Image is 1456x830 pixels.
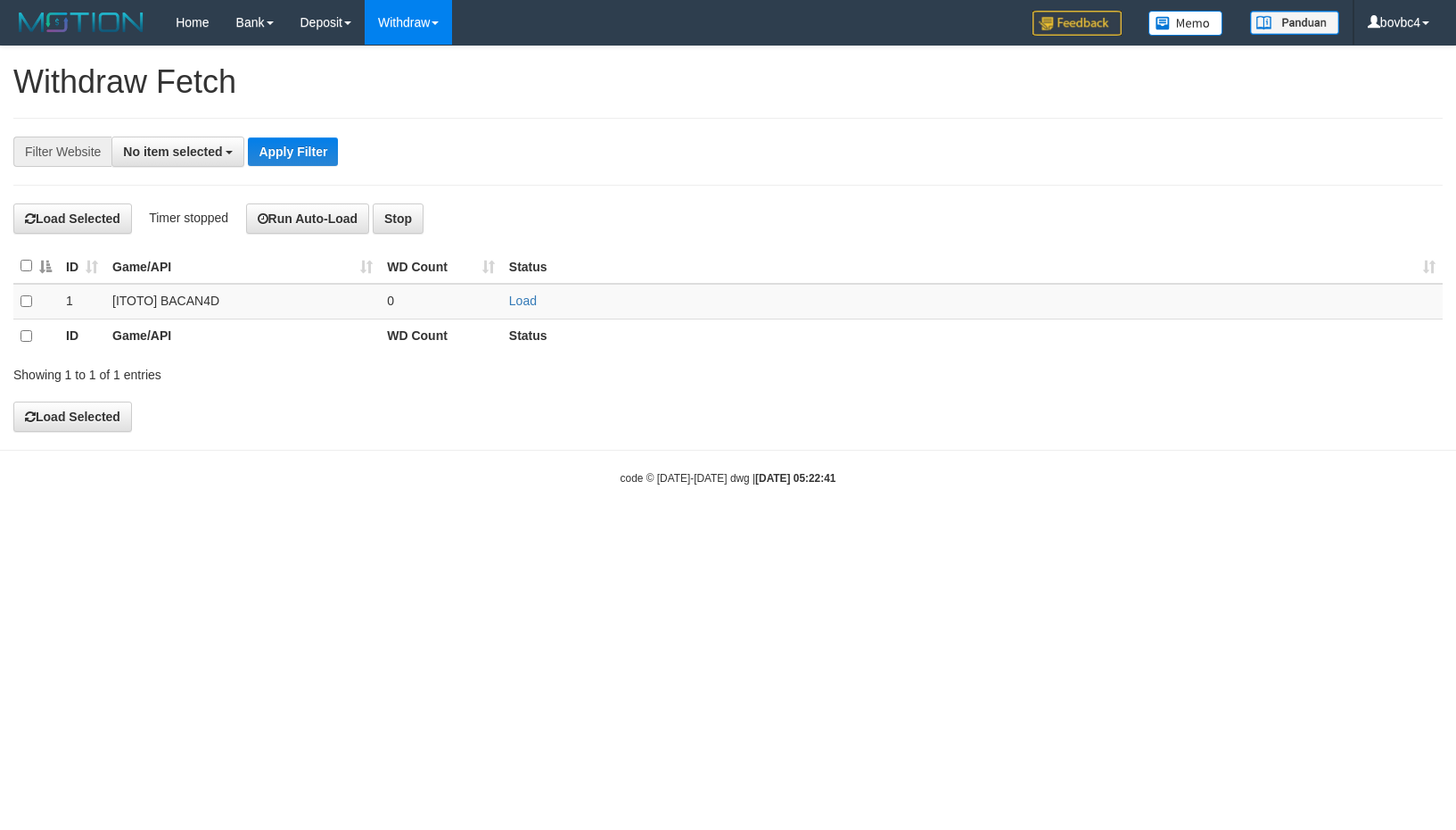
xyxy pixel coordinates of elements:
[380,319,502,353] th: WD Count
[1250,11,1339,35] img: panduan.png
[755,472,835,485] strong: [DATE] 05:22:41
[502,249,1443,284] th: Status: activate to sort column ascending
[13,64,1443,100] h1: Withdraw Fetch
[105,249,380,284] th: Game/API: activate to sort column ascending
[13,402,132,432] button: Load Selected
[59,249,105,284] th: ID: activate to sort column ascending
[13,137,111,167] div: Filter Website
[502,319,1443,353] th: Status
[380,249,502,284] th: WD Count: activate to sort column ascending
[373,203,424,234] button: Stop
[123,145,222,159] span: No item selected
[1148,11,1223,36] img: Button%20Memo.svg
[59,284,105,320] td: 1
[13,203,132,234] button: Load Selected
[621,472,836,485] small: code © [DATE]-[DATE] dwg |
[59,319,105,353] th: ID
[1032,11,1122,36] img: Feedback.jpg
[105,319,380,353] th: Game/API
[13,9,149,36] img: MOTION_logo.png
[13,359,593,384] div: Showing 1 to 1 of 1 entries
[149,211,228,225] span: Timer stopped
[248,137,338,166] button: Apply Filter
[246,203,370,234] button: Run Auto-Load
[111,137,244,167] button: No item selected
[509,294,537,308] a: Load
[387,294,394,308] span: 0
[105,284,380,320] td: [ITOTO] BACAN4D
